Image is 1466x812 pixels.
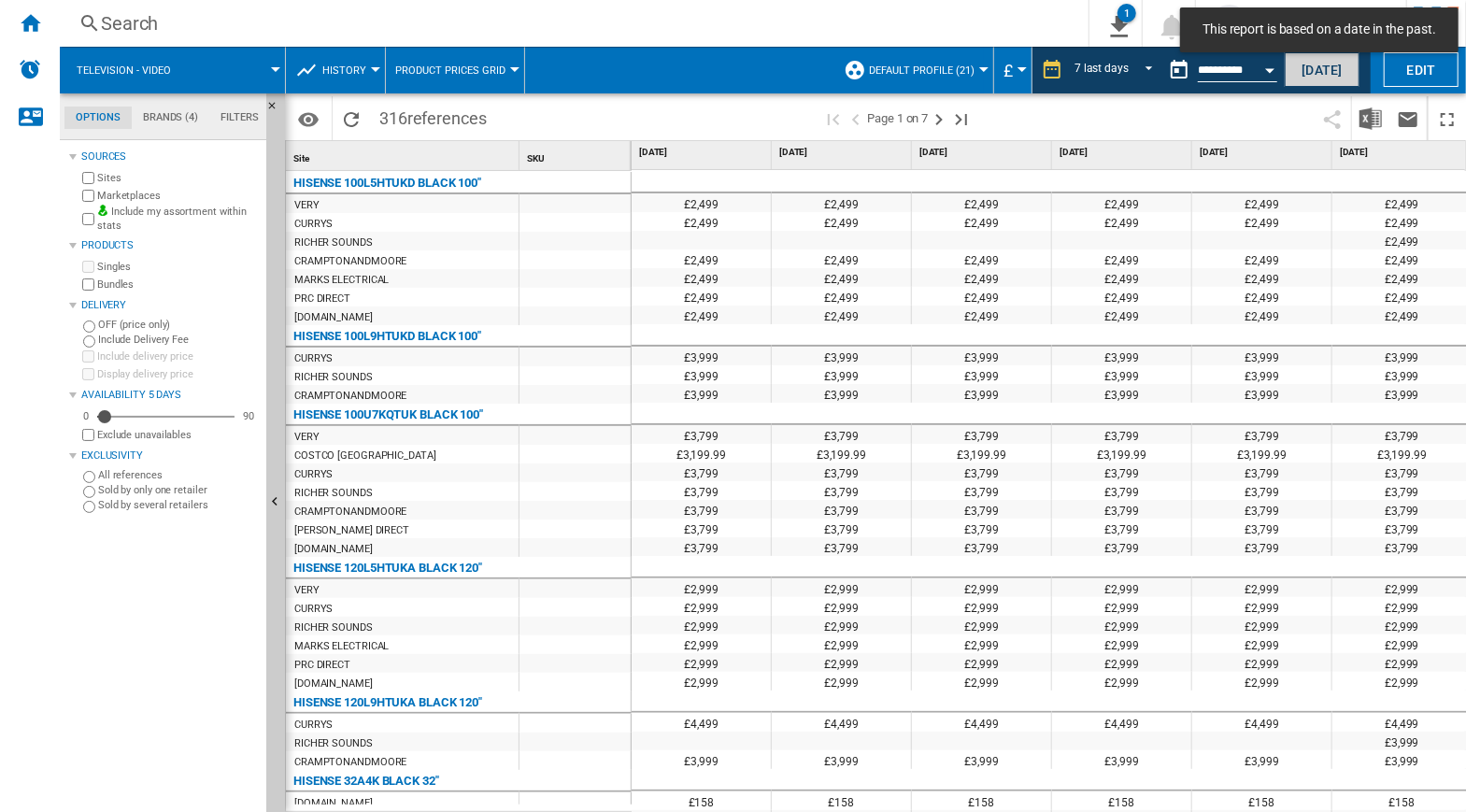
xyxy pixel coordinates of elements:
div: £2,999 [772,672,911,691]
span: Site [293,153,309,164]
div: £3,799 [772,519,911,537]
div: Sort None [523,141,631,170]
md-slider: Availability [97,407,235,426]
div: £2,499 [632,306,771,324]
div: CRAMPTONANDMOORE [294,252,406,271]
div: VERY [294,581,320,600]
button: Product prices grid [395,47,515,93]
div: £2,499 [1192,306,1331,324]
button: Next page [928,96,950,140]
div: £2,999 [912,653,1051,672]
div: Default profile (21) [844,47,984,93]
div: Products [81,238,259,253]
div: £2,999 [1192,616,1331,634]
input: Sold by several retailers [83,501,95,513]
div: £ [1003,47,1022,93]
div: [DOMAIN_NAME] [294,675,373,693]
div: £3,799 [772,537,911,556]
div: £3,799 [1052,537,1191,556]
input: OFF (price only) [83,321,95,333]
button: Open calendar [1253,50,1287,84]
div: £158 [1192,791,1331,810]
div: Television - video [69,47,276,93]
div: £3,799 [772,425,911,444]
div: £3,799 [1192,500,1331,519]
div: £2,499 [632,268,771,287]
div: £2,999 [912,672,1051,691]
div: [PERSON_NAME] DIRECT [294,521,409,540]
div: £3,999 [1192,347,1331,365]
div: £4,499 [1052,713,1191,732]
md-tab-item: Options [64,107,132,129]
div: £4,499 [772,713,911,732]
button: Share this bookmark with others [1314,96,1351,140]
div: £2,999 [912,597,1051,616]
div: £3,999 [1052,347,1191,365]
div: [DATE] [1056,141,1191,164]
div: £3,999 [912,750,1051,769]
div: RICHER SOUNDS [294,368,373,387]
div: £2,499 [1192,249,1331,268]
div: HISENSE 100L9HTUKD BLACK 100" [293,325,481,348]
div: HISENSE 120L5HTUKA BLACK 120" [293,557,482,579]
div: RICHER SOUNDS [294,484,373,503]
div: £3,799 [912,537,1051,556]
div: £3,199.99 [772,444,911,463]
div: £3,799 [1052,463,1191,481]
div: £2,499 [772,249,911,268]
div: £2,999 [632,672,771,691]
div: History [295,47,376,93]
div: HISENSE 100L5HTUKD BLACK 100" [293,172,481,194]
span: Television - video [77,64,171,77]
md-select: REPORTS.WIZARD.STEPS.REPORT.STEPS.REPORT_OPTIONS.PERIOD: 7 last days [1073,55,1160,86]
div: £3,799 [1192,519,1331,537]
div: £3,799 [632,500,771,519]
button: Last page [950,96,973,140]
div: £2,499 [1052,287,1191,306]
div: [DATE] [916,141,1051,164]
div: £2,499 [912,268,1051,287]
div: £2,999 [1052,672,1191,691]
div: £3,799 [1192,481,1331,500]
input: All references [83,471,95,483]
div: £3,799 [632,425,771,444]
div: £4,499 [632,713,771,732]
div: £3,799 [1192,537,1331,556]
div: Delivery [81,298,259,313]
div: £2,999 [632,616,771,634]
div: Search [101,10,1040,36]
div: CURRYS [294,349,333,368]
div: £2,999 [1192,597,1331,616]
div: £2,999 [772,597,911,616]
md-menu: Currency [994,47,1032,93]
div: £3,799 [912,425,1051,444]
div: MARKS ELECTRICAL [294,271,389,290]
div: CURRYS [294,215,333,234]
div: £158 [632,791,771,810]
div: £2,999 [1192,653,1331,672]
div: £2,499 [1192,287,1331,306]
div: £2,499 [772,268,911,287]
div: £2,999 [1192,578,1331,597]
button: Television - video [77,47,190,93]
div: £2,999 [1192,634,1331,653]
div: £2,499 [1192,268,1331,287]
label: Bundles [97,278,259,292]
span: Default profile (21) [869,64,975,77]
div: £3,799 [632,537,771,556]
div: VERY [294,428,320,447]
button: Options [290,102,327,135]
label: All references [98,468,259,482]
input: Include Delivery Fee [83,335,95,348]
div: 90 [238,409,259,423]
div: £3,999 [772,750,911,769]
div: £3,799 [632,463,771,481]
md-tab-item: Filters [209,107,270,129]
div: £2,999 [772,653,911,672]
div: £3,999 [1192,750,1331,769]
span: [DATE] [1200,146,1328,159]
div: £3,799 [1192,425,1331,444]
div: CURRYS [294,465,333,484]
div: £3,999 [1052,750,1191,769]
div: £2,999 [632,634,771,653]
